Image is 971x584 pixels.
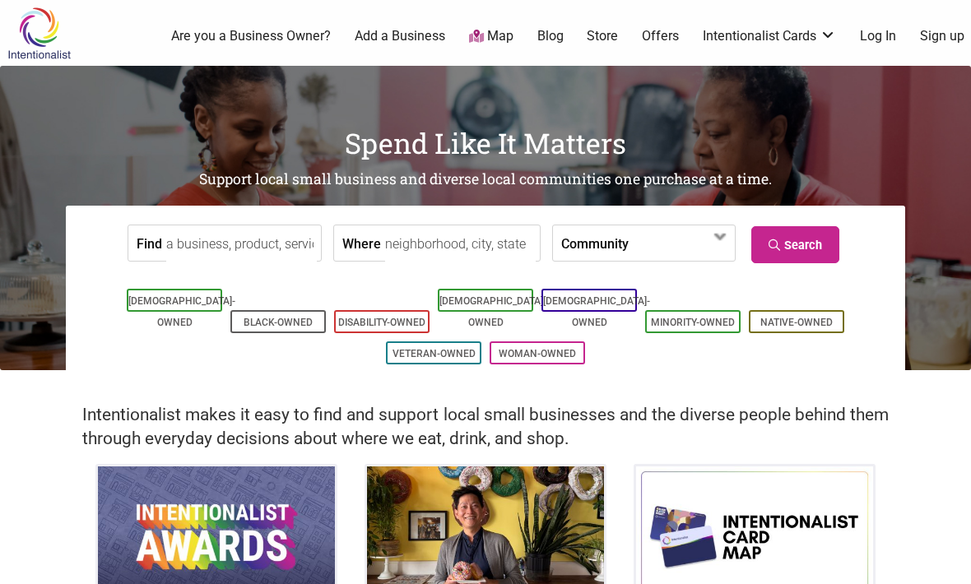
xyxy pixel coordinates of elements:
[760,317,833,328] a: Native-Owned
[860,27,896,45] a: Log In
[920,27,964,45] a: Sign up
[171,27,331,45] a: Are you a Business Owner?
[244,317,313,328] a: Black-Owned
[385,225,536,262] input: neighborhood, city, state
[128,295,235,328] a: [DEMOGRAPHIC_DATA]-Owned
[587,27,618,45] a: Store
[703,27,836,45] a: Intentionalist Cards
[651,317,735,328] a: Minority-Owned
[499,348,576,359] a: Woman-Owned
[537,27,564,45] a: Blog
[439,295,546,328] a: [DEMOGRAPHIC_DATA]-Owned
[469,27,513,46] a: Map
[642,27,679,45] a: Offers
[751,226,839,263] a: Search
[561,225,629,261] label: Community
[137,225,162,261] label: Find
[342,225,381,261] label: Where
[338,317,425,328] a: Disability-Owned
[393,348,476,359] a: Veteran-Owned
[82,403,889,451] h2: Intentionalist makes it easy to find and support local small businesses and the diverse people be...
[166,225,317,262] input: a business, product, service
[543,295,650,328] a: [DEMOGRAPHIC_DATA]-Owned
[355,27,445,45] a: Add a Business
